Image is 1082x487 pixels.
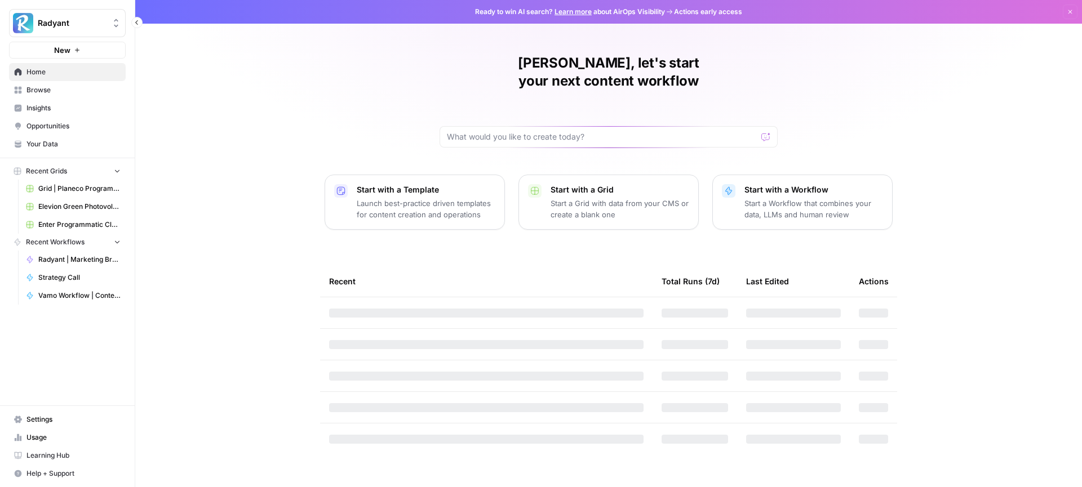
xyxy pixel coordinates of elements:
[329,266,644,297] div: Recent
[9,9,126,37] button: Workspace: Radyant
[21,251,126,269] a: Radyant | Marketing Breakdowns | Newsletter
[38,291,121,301] span: Vamo Workflow | Content Update Sie zu du
[744,198,883,220] p: Start a Workflow that combines your data, LLMs and human review
[9,428,126,446] a: Usage
[440,54,778,90] h1: [PERSON_NAME], let's start your next content workflow
[54,44,70,56] span: New
[9,63,126,81] a: Home
[26,237,85,247] span: Recent Workflows
[26,450,121,461] span: Learning Hub
[38,220,121,230] span: Enter Programmatic Cluster Wärmepumpe Förderung + Local
[9,446,126,464] a: Learning Hub
[518,175,699,230] button: Start with a GridStart a Grid with data from your CMS or create a blank one
[662,266,720,297] div: Total Runs (7d)
[9,117,126,135] a: Opportunities
[21,216,126,234] a: Enter Programmatic Cluster Wärmepumpe Förderung + Local
[551,198,689,220] p: Start a Grid with data from your CMS or create a blank one
[746,266,789,297] div: Last Edited
[9,42,126,59] button: New
[38,17,106,29] span: Radyant
[21,180,126,198] a: Grid | Planeco Programmatic Cluster
[26,67,121,77] span: Home
[859,266,889,297] div: Actions
[26,432,121,443] span: Usage
[9,81,126,99] a: Browse
[325,175,505,230] button: Start with a TemplateLaunch best-practice driven templates for content creation and operations
[38,272,121,283] span: Strategy Call
[744,184,883,195] p: Start with a Workflow
[21,269,126,287] a: Strategy Call
[447,131,757,142] input: What would you like to create today?
[26,103,121,113] span: Insights
[26,166,67,176] span: Recent Grids
[9,99,126,117] a: Insights
[21,287,126,305] a: Vamo Workflow | Content Update Sie zu du
[9,135,126,153] a: Your Data
[357,198,495,220] p: Launch best-practice driven templates for content creation and operations
[9,464,126,482] button: Help + Support
[13,13,33,33] img: Radyant Logo
[21,198,126,216] a: Elevion Green Photovoltaik + [Gewerbe]
[26,139,121,149] span: Your Data
[357,184,495,195] p: Start with a Template
[26,85,121,95] span: Browse
[9,234,126,251] button: Recent Workflows
[38,202,121,212] span: Elevion Green Photovoltaik + [Gewerbe]
[475,7,665,17] span: Ready to win AI search? about AirOps Visibility
[551,184,689,195] p: Start with a Grid
[26,468,121,479] span: Help + Support
[674,7,742,17] span: Actions early access
[38,254,121,265] span: Radyant | Marketing Breakdowns | Newsletter
[9,163,126,180] button: Recent Grids
[38,184,121,194] span: Grid | Planeco Programmatic Cluster
[26,414,121,425] span: Settings
[555,7,592,16] a: Learn more
[26,121,121,131] span: Opportunities
[9,410,126,428] a: Settings
[712,175,893,230] button: Start with a WorkflowStart a Workflow that combines your data, LLMs and human review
